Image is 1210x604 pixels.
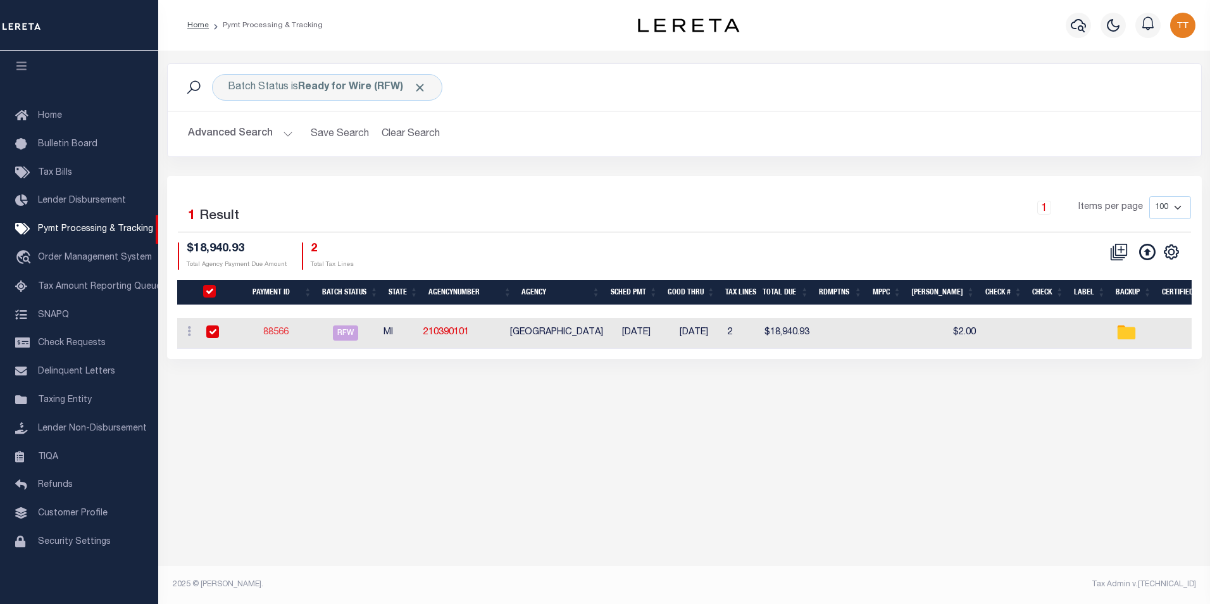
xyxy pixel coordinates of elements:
a: 210390101 [423,328,469,337]
b: Ready for Wire (RFW) [298,82,427,92]
span: Customer Profile [38,509,108,518]
span: Tax Bills [38,168,72,177]
span: Order Management System [38,253,152,262]
i: travel_explore [15,250,35,267]
td: $2.00 [907,318,981,349]
th: Check: activate to sort column ascending [1027,280,1069,306]
img: open-file-folder.png [1116,323,1137,343]
span: Taxing Entity [38,396,92,405]
th: Total Due: activate to sort column ascending [758,280,814,306]
th: Certified: activate to sort column ascending [1157,280,1210,306]
span: SNAPQ [38,310,69,319]
td: MI [378,318,418,349]
td: [DATE] [608,318,666,349]
span: Home [38,111,62,120]
div: 2025 © [PERSON_NAME]. [163,579,685,590]
th: MPPC: activate to sort column ascending [868,280,907,306]
td: [DATE] [665,318,723,349]
span: Click to Remove [413,81,427,94]
a: 88566 [263,328,289,337]
a: 1 [1037,201,1051,215]
span: Check Requests [38,339,106,348]
span: RFW [333,325,358,341]
span: Tax Amount Reporting Queue [38,282,161,291]
span: Lender Disbursement [38,196,126,205]
span: TIQA [38,452,58,461]
h4: 2 [311,242,354,256]
th: Label: activate to sort column ascending [1069,280,1111,306]
img: svg+xml;base64,PHN2ZyB4bWxucz0iaHR0cDovL3d3dy53My5vcmcvMjAwMC9zdmciIHBvaW50ZXItZXZlbnRzPSJub25lIi... [1170,13,1195,38]
span: Security Settings [38,538,111,546]
div: Batch Status is [212,74,442,101]
span: Pymt Processing & Tracking [38,225,153,234]
a: Home [187,22,209,29]
td: $18,940.93 [759,318,816,349]
span: Refunds [38,481,73,489]
span: Bulletin Board [38,140,97,149]
th: Agency: activate to sort column ascending [516,280,605,306]
th: PayeePmtBatchStatus [196,280,237,306]
th: SCHED PMT: activate to sort column ascending [605,280,663,306]
span: Lender Non-Disbursement [38,424,147,433]
div: Tax Admin v.[TECHNICAL_ID] [694,579,1196,590]
th: Check #: activate to sort column ascending [980,280,1027,306]
span: 1 [188,210,196,223]
span: Items per page [1078,201,1143,215]
button: Advanced Search [188,122,293,146]
label: Result [199,206,239,227]
p: Total Tax Lines [311,260,354,270]
th: Payment ID: activate to sort column ascending [237,280,317,306]
button: Clear Search [377,122,446,146]
th: State: activate to sort column ascending [384,280,423,306]
img: logo-dark.svg [638,18,739,32]
p: Total Agency Payment Due Amount [187,260,287,270]
li: Pymt Processing & Tracking [209,20,323,31]
td: [GEOGRAPHIC_DATA] [505,318,608,349]
th: Backup: activate to sort column ascending [1111,280,1157,306]
th: Batch Status: activate to sort column ascending [317,280,384,306]
th: Rdmptns: activate to sort column ascending [814,280,867,306]
th: Bill Fee: activate to sort column ascending [906,280,980,306]
span: Delinquent Letters [38,367,115,376]
th: AgencyNumber: activate to sort column ascending [423,280,517,306]
td: 2 [723,318,759,349]
th: Tax Lines [720,280,758,306]
th: Good Thru: activate to sort column ascending [663,280,720,306]
button: Save Search [303,122,377,146]
h4: $18,940.93 [187,242,287,256]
